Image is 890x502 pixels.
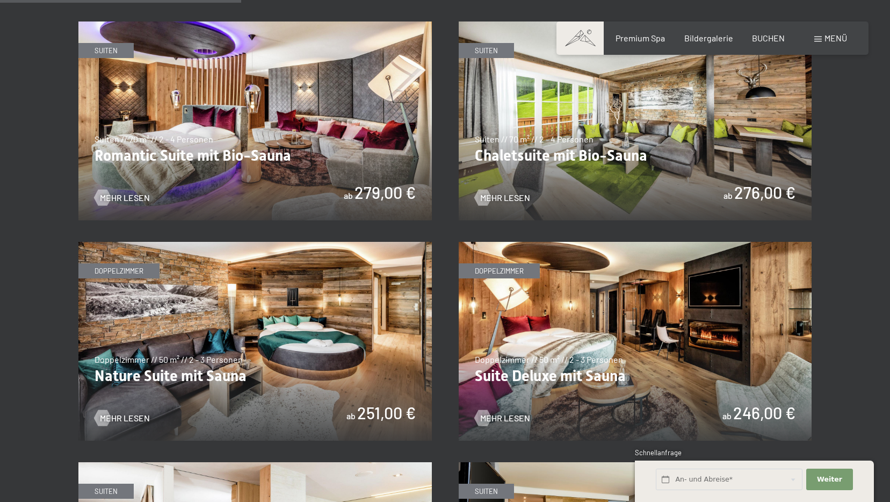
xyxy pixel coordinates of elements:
span: Schnellanfrage [635,448,682,457]
a: BUCHEN [752,33,785,43]
span: Weiter [817,475,842,484]
span: Mehr Lesen [100,412,150,424]
img: Nature Suite mit Sauna [78,242,432,441]
a: Romantic Suite mit Bio-Sauna [78,22,432,28]
img: Romantic Suite mit Bio-Sauna [78,21,432,220]
a: Alpin Studio [459,463,812,469]
span: Mehr Lesen [480,412,530,424]
img: Chaletsuite mit Bio-Sauna [459,21,812,220]
span: Menü [824,33,847,43]
a: Mehr Lesen [475,412,530,424]
button: Weiter [806,469,852,491]
a: Mehr Lesen [95,412,150,424]
a: Nature Suite mit Sauna [78,242,432,249]
a: Chaletsuite mit Bio-Sauna [459,22,812,28]
a: Mehr Lesen [475,192,530,204]
span: Mehr Lesen [100,192,150,204]
a: Premium Spa [616,33,665,43]
img: Suite Deluxe mit Sauna [459,242,812,441]
a: Bildergalerie [684,33,733,43]
span: Mehr Lesen [480,192,530,204]
a: Family Suite [78,463,432,469]
a: Suite Deluxe mit Sauna [459,242,812,249]
a: Mehr Lesen [95,192,150,204]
